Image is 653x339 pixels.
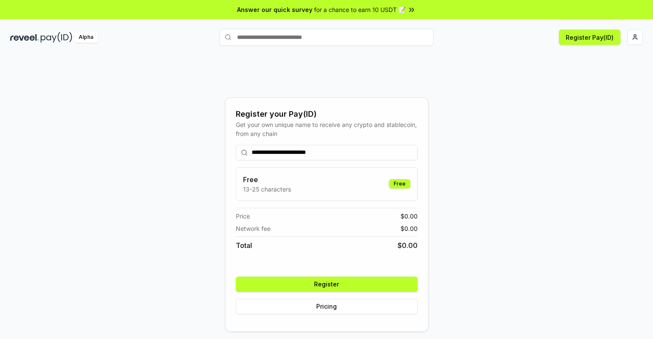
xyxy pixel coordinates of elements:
[236,120,418,138] div: Get your own unique name to receive any crypto and stablecoin, from any chain
[41,32,72,43] img: pay_id
[236,212,250,221] span: Price
[559,29,620,45] button: Register Pay(ID)
[389,179,410,189] div: Free
[243,174,291,185] h3: Free
[237,5,312,14] span: Answer our quick survey
[314,5,406,14] span: for a chance to earn 10 USDT 📝
[398,240,418,251] span: $ 0.00
[236,108,418,120] div: Register your Pay(ID)
[236,224,270,233] span: Network fee
[401,224,418,233] span: $ 0.00
[10,32,39,43] img: reveel_dark
[74,32,98,43] div: Alpha
[236,299,418,314] button: Pricing
[236,277,418,292] button: Register
[236,240,252,251] span: Total
[243,185,291,194] p: 13-25 characters
[401,212,418,221] span: $ 0.00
